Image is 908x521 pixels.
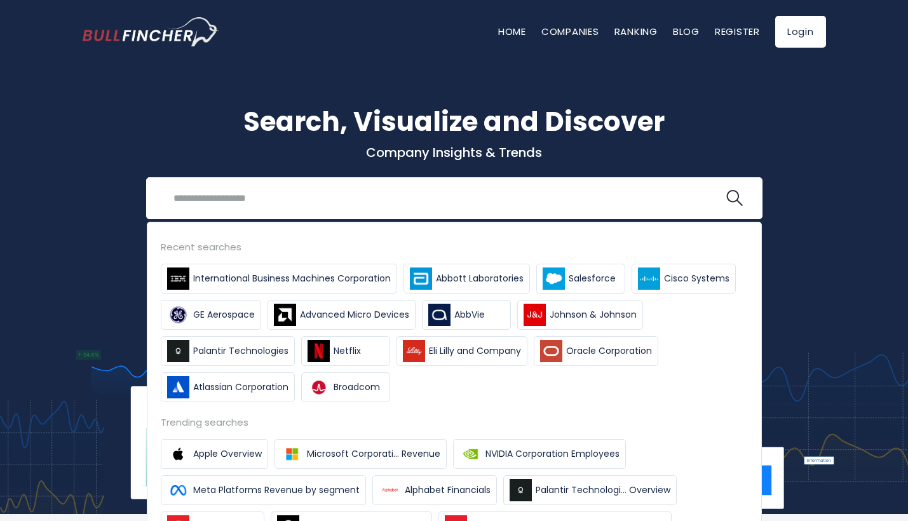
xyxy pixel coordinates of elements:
[83,102,826,142] h1: Search, Visualize and Discover
[517,300,643,330] a: Johnson & Johnson
[334,344,361,358] span: Netflix
[193,447,262,461] span: Apple Overview
[193,381,288,394] span: Atlassian Corporation
[498,25,526,38] a: Home
[301,336,390,366] a: Netflix
[673,25,700,38] a: Blog
[403,264,530,294] a: Abbott Laboratories
[167,267,189,290] img: International Business Machines Corporation
[301,372,390,402] a: Broadcom
[193,308,255,321] span: GE Aerospace
[161,336,295,366] a: Palantir Technologies
[167,376,189,398] img: Atlassian Corporation
[193,272,391,285] span: International Business Machines Corporation
[540,340,562,362] img: Oracle Corporation
[193,344,288,358] span: Palantir Technologies
[83,144,826,161] p: Company Insights & Trends
[632,264,736,294] a: Cisco Systems
[503,475,677,505] a: Palantir Technologi... Overview
[161,475,366,505] a: Meta Platforms Revenue by segment
[161,240,748,254] div: Recent searches
[405,484,491,497] span: Alphabet Financials
[308,376,330,398] img: Broadcom
[307,447,440,461] span: Microsoft Corporati... Revenue
[726,190,743,206] img: search icon
[664,272,729,285] span: Cisco Systems
[453,439,626,469] a: NVIDIA Corporation Employees
[614,25,658,38] a: Ranking
[274,304,296,326] img: Advanced Micro Devices
[268,300,416,330] a: Advanced Micro Devices
[161,439,268,469] a: Apple Overview
[403,340,425,362] img: Eli Lilly and Company
[300,308,409,321] span: Advanced Micro Devices
[566,344,652,358] span: Oracle Corporation
[161,372,295,402] a: Atlassian Corporation
[550,308,637,321] span: Johnson & Johnson
[83,17,219,46] img: bullfincher logo
[161,264,397,294] a: International Business Machines Corporation
[161,300,261,330] a: GE Aerospace
[436,272,524,285] span: Abbott Laboratories
[536,484,670,497] span: Palantir Technologi... Overview
[638,267,660,290] img: Cisco Systems
[429,344,521,358] span: Eli Lilly and Company
[428,304,451,326] img: AbbVie
[485,447,620,461] span: NVIDIA Corporation Employees
[334,381,380,394] span: Broadcom
[543,267,565,290] img: Salesforce
[422,300,511,330] a: AbbVie
[775,16,826,48] a: Login
[534,336,658,366] a: Oracle Corporation
[454,308,485,321] span: AbbVie
[715,25,760,38] a: Register
[193,484,360,497] span: Meta Platforms Revenue by segment
[167,340,189,362] img: Palantir Technologies
[372,475,497,505] a: Alphabet Financials
[536,264,625,294] a: Salesforce
[161,415,748,430] div: Trending searches
[308,340,330,362] img: Netflix
[83,245,826,258] p: What's trending
[167,304,189,326] img: GE Aerospace
[274,439,447,469] a: Microsoft Corporati... Revenue
[410,267,432,290] img: Abbott Laboratories
[524,304,546,326] img: Johnson & Johnson
[396,336,527,366] a: Eli Lilly and Company
[569,272,616,285] span: Salesforce
[541,25,599,38] a: Companies
[83,17,219,46] a: Go to homepage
